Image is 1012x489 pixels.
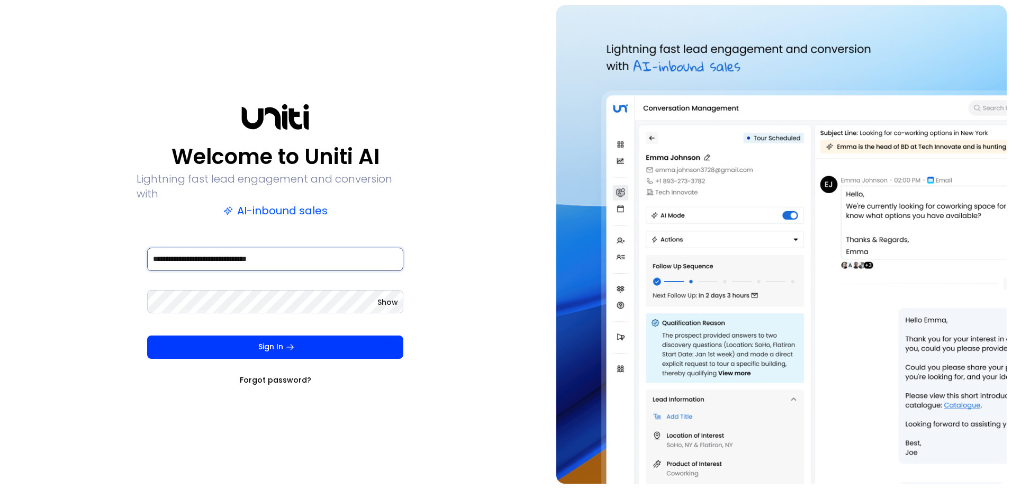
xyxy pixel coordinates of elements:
button: Sign In [147,336,403,359]
p: Welcome to Uniti AI [171,144,379,169]
button: Show [377,297,398,307]
img: auth-hero.png [556,5,1007,484]
p: Lightning fast lead engagement and conversion with [137,171,414,201]
p: AI-inbound sales [223,203,328,218]
a: Forgot password? [240,375,311,385]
